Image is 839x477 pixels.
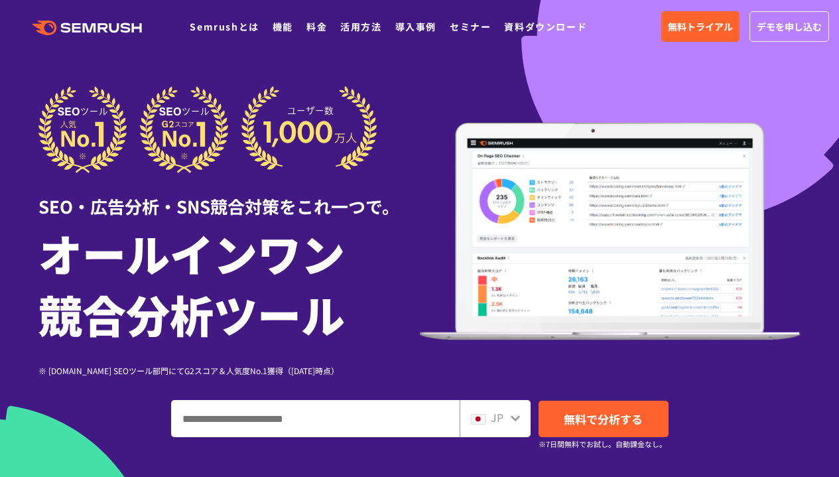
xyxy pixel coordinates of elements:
a: デモを申し込む [749,11,829,42]
span: JP [491,409,503,425]
input: ドメイン、キーワードまたはURLを入力してください [172,401,459,437]
h1: オールインワン 競合分析ツール [38,222,420,344]
a: セミナー [450,20,491,33]
a: 機能 [273,20,293,33]
a: 無料トライアル [661,11,740,42]
a: 無料で分析する [539,401,669,437]
small: ※7日間無料でお試し。自動課金なし。 [539,438,667,450]
a: 活用方法 [340,20,381,33]
span: 無料トライアル [668,19,733,34]
div: SEO・広告分析・SNS競合対策をこれ一つで。 [38,173,420,219]
a: 導入事例 [395,20,436,33]
div: ※ [DOMAIN_NAME] SEOツール部門にてG2スコア＆人気度No.1獲得（[DATE]時点） [38,364,420,377]
span: 無料で分析する [564,411,643,427]
span: デモを申し込む [757,19,822,34]
a: Semrushとは [190,20,259,33]
a: 資料ダウンロード [504,20,587,33]
a: 料金 [306,20,327,33]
